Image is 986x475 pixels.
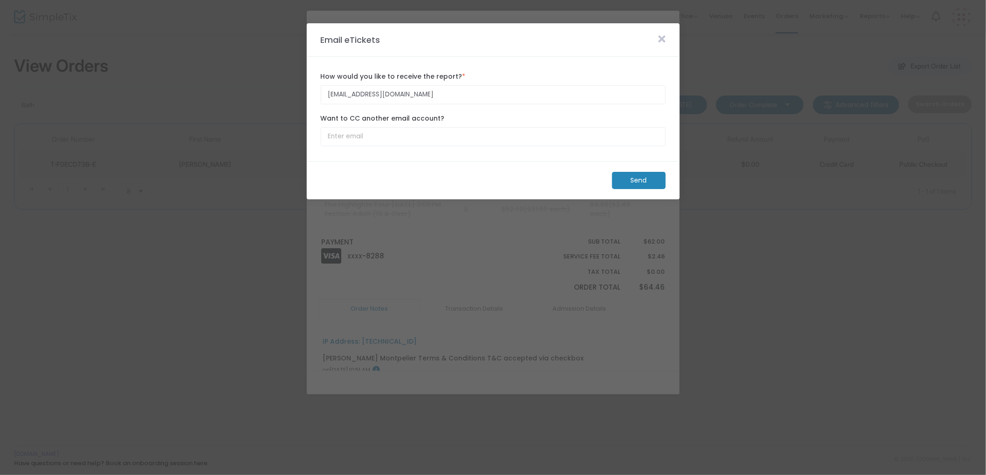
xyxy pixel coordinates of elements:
input: Enter email [321,127,666,146]
label: How would you like to receive the report? [321,72,666,81]
m-button: Send [612,172,666,189]
m-panel-header: Email eTickets [307,23,680,57]
input: Enter email [321,85,666,104]
label: Want to CC another email account? [321,114,666,123]
m-panel-title: Email eTickets [316,34,385,46]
